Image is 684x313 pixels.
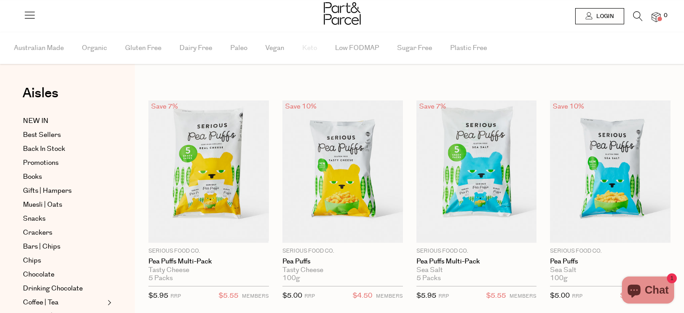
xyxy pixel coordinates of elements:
[438,293,449,299] small: RRP
[23,144,65,154] span: Back In Stock
[23,227,105,238] a: Crackers
[148,258,269,266] a: Pea Puffs Multi-Pack
[550,274,568,282] span: 100g
[550,100,587,113] div: Save 10%
[416,247,537,255] p: Serious Food Co.
[450,32,487,64] span: Plastic Free
[148,291,168,300] span: $5.95
[282,291,302,300] span: $5.00
[23,241,105,252] a: Bars | Chips
[572,293,582,299] small: RRP
[416,266,537,274] div: Sea Salt
[416,100,449,113] div: Save 7%
[23,227,52,238] span: Crackers
[575,8,624,24] a: Login
[23,255,105,266] a: Chips
[23,116,49,127] span: NEW IN
[148,100,181,113] div: Save 7%
[23,200,62,210] span: Muesli | Oats
[652,12,661,22] a: 0
[353,290,372,302] span: $4.50
[23,283,83,294] span: Drinking Chocolate
[550,291,570,300] span: $5.00
[148,100,269,243] img: Pea Puffs Multi-Pack
[23,186,72,196] span: Gifts | Hampers
[282,100,319,113] div: Save 10%
[302,32,317,64] span: Keto
[148,274,173,282] span: 5 Packs
[23,158,58,168] span: Promotions
[179,32,212,64] span: Dairy Free
[82,32,107,64] span: Organic
[416,100,537,243] img: Pea Puffs Multi-Pack
[304,293,315,299] small: RRP
[282,274,300,282] span: 100g
[23,130,61,141] span: Best Sellers
[23,116,105,127] a: NEW IN
[23,269,54,280] span: Chocolate
[282,100,403,243] img: Pea Puffs
[324,2,361,25] img: Part&Parcel
[23,186,105,196] a: Gifts | Hampers
[550,258,671,266] a: Pea Puffs
[486,290,506,302] span: $5.55
[219,290,238,302] span: $5.55
[335,32,379,64] span: Low FODMAP
[23,297,58,308] span: Coffee | Tea
[282,258,403,266] a: Pea Puffs
[397,32,432,64] span: Sugar Free
[22,86,58,109] a: Aisles
[170,293,181,299] small: RRP
[23,283,105,294] a: Drinking Chocolate
[22,83,58,103] span: Aisles
[14,32,64,64] span: Australian Made
[550,266,671,274] div: Sea Salt
[510,293,536,299] small: MEMBERS
[376,293,403,299] small: MEMBERS
[23,144,105,154] a: Back In Stock
[23,130,105,141] a: Best Sellers
[148,247,269,255] p: Serious Food Co.
[105,297,112,308] button: Expand/Collapse Coffee | Tea
[242,293,269,299] small: MEMBERS
[662,12,670,20] span: 0
[23,200,105,210] a: Muesli | Oats
[230,32,247,64] span: Paleo
[282,266,403,274] div: Tasty Cheese
[148,266,269,274] div: Tasty Cheese
[23,172,42,182] span: Books
[594,13,614,20] span: Login
[23,269,105,280] a: Chocolate
[282,247,403,255] p: Serious Food Co.
[23,172,105,182] a: Books
[125,32,161,64] span: Gluten Free
[619,277,677,306] inbox-online-store-chat: Shopify online store chat
[265,32,284,64] span: Vegan
[23,255,41,266] span: Chips
[23,213,105,224] a: Snacks
[550,247,671,255] p: Serious Food Co.
[550,100,671,243] img: Pea Puffs
[416,291,436,300] span: $5.95
[416,274,441,282] span: 5 Packs
[23,213,45,224] span: Snacks
[23,241,60,252] span: Bars | Chips
[23,158,105,168] a: Promotions
[23,297,105,308] a: Coffee | Tea
[416,258,537,266] a: Pea Puffs Multi-Pack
